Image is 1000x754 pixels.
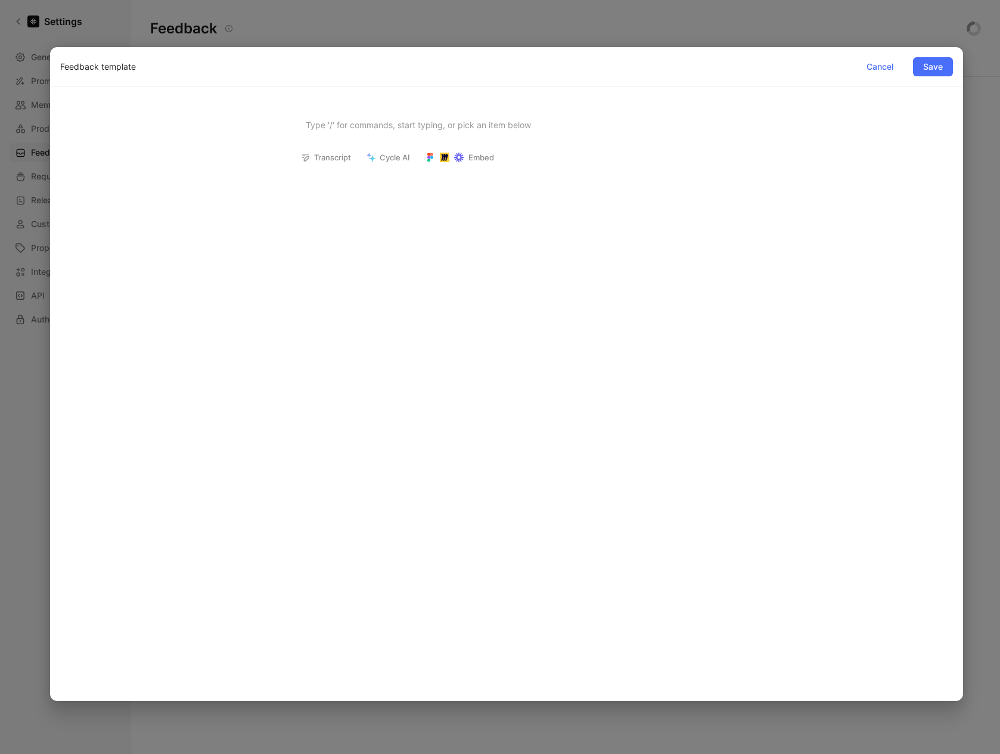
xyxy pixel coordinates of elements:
[60,60,847,74] input: My new doc template
[913,57,953,76] button: Save
[296,149,356,166] button: Transcript
[867,60,893,74] span: Cancel
[923,60,943,74] span: Save
[420,149,499,166] button: Embed
[856,57,903,76] button: Cancel
[361,149,415,166] button: Cycle AI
